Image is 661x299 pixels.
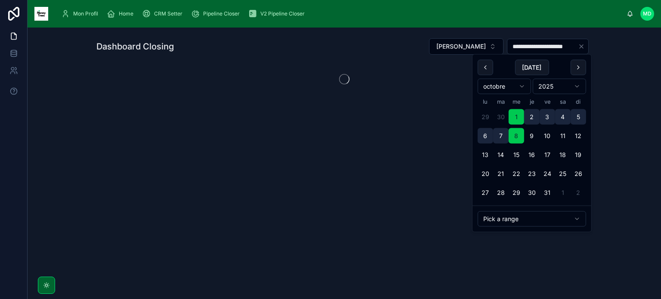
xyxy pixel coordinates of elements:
[555,166,571,182] button: samedi 25 octobre 2025
[493,109,509,125] button: mardi 30 septembre 2025
[571,147,586,163] button: dimanche 19 octobre 2025
[515,60,549,75] button: [DATE]
[540,166,555,182] button: vendredi 24 octobre 2025
[509,185,524,200] button: mercredi 29 octobre 2025
[478,98,493,106] th: lundi
[104,6,139,22] a: Home
[524,185,540,200] button: jeudi 30 octobre 2025
[540,147,555,163] button: vendredi 17 octobre 2025
[643,10,652,17] span: MD
[493,147,509,163] button: mardi 14 octobre 2025
[96,40,174,52] h1: Dashboard Closing
[188,6,246,22] a: Pipeline Closer
[571,109,586,125] button: dimanche 5 octobre 2025, selected
[154,10,182,17] span: CRM Setter
[540,128,555,144] button: vendredi 10 octobre 2025
[478,185,493,200] button: lundi 27 octobre 2025
[478,166,493,182] button: lundi 20 octobre 2025
[436,42,486,51] span: [PERSON_NAME]
[246,6,311,22] a: V2 Pipeline Closer
[571,98,586,106] th: dimanche
[73,10,98,17] span: Mon Profil
[540,98,555,106] th: vendredi
[493,98,509,106] th: mardi
[524,128,540,144] button: jeudi 9 octobre 2025
[478,211,586,227] button: Relative time
[509,109,524,125] button: mercredi 1 octobre 2025, selected
[524,98,540,106] th: jeudi
[571,166,586,182] button: dimanche 26 octobre 2025
[478,128,493,144] button: lundi 6 octobre 2025, selected
[509,147,524,163] button: mercredi 15 octobre 2025
[509,98,524,106] th: mercredi
[429,38,503,55] button: Select Button
[478,147,493,163] button: lundi 13 octobre 2025
[555,98,571,106] th: samedi
[524,109,540,125] button: jeudi 2 octobre 2025, selected
[478,109,493,125] button: lundi 29 septembre 2025
[555,147,571,163] button: samedi 18 octobre 2025
[493,128,509,144] button: mardi 7 octobre 2025, selected
[540,185,555,200] button: vendredi 31 octobre 2025
[493,185,509,200] button: mardi 28 octobre 2025
[119,10,133,17] span: Home
[524,147,540,163] button: jeudi 16 octobre 2025
[139,6,188,22] a: CRM Setter
[555,185,571,200] button: samedi 1 novembre 2025
[203,10,240,17] span: Pipeline Closer
[578,43,588,50] button: Clear
[59,6,104,22] a: Mon Profil
[555,128,571,144] button: samedi 11 octobre 2025
[260,10,305,17] span: V2 Pipeline Closer
[571,185,586,200] button: dimanche 2 novembre 2025
[478,98,586,200] table: octobre 2025
[493,166,509,182] button: mardi 21 octobre 2025
[34,7,48,21] img: App logo
[540,109,555,125] button: vendredi 3 octobre 2025, selected
[509,128,524,144] button: Today, mercredi 8 octobre 2025, selected
[55,4,627,23] div: scrollable content
[571,128,586,144] button: dimanche 12 octobre 2025
[555,109,571,125] button: samedi 4 octobre 2025, selected
[509,166,524,182] button: mercredi 22 octobre 2025
[524,166,540,182] button: jeudi 23 octobre 2025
